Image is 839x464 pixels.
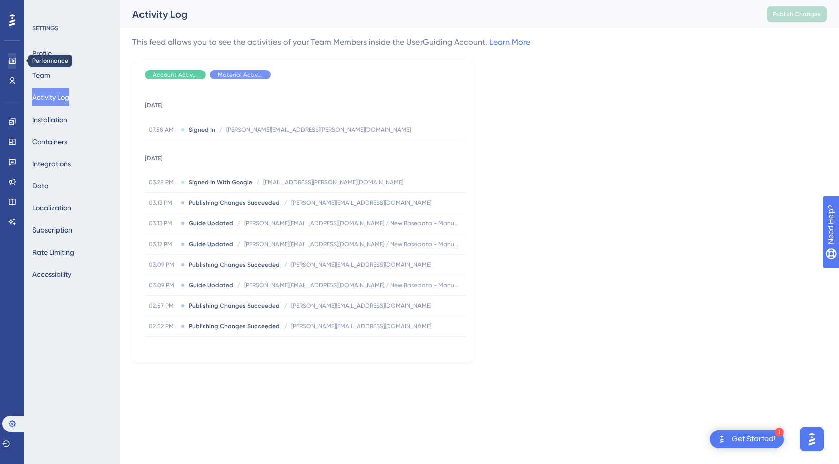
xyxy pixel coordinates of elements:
[189,199,280,207] span: Publishing Changes Succeeded
[189,240,233,248] span: Guide Updated
[149,322,177,330] span: 02.52 PM
[189,302,280,310] span: Publishing Changes Succeeded
[291,199,431,207] span: [PERSON_NAME][EMAIL_ADDRESS][DOMAIN_NAME]
[189,322,280,330] span: Publishing Changes Succeeded
[710,430,784,448] div: Open Get Started! checklist, remaining modules: 1
[773,10,821,18] span: Publish Changes
[291,322,431,330] span: [PERSON_NAME][EMAIL_ADDRESS][DOMAIN_NAME]
[32,243,74,261] button: Rate Limiting
[149,199,177,207] span: 03.13 PM
[284,302,287,310] span: /
[256,178,259,186] span: /
[149,240,177,248] span: 03.12 PM
[32,110,67,129] button: Installation
[145,87,465,120] td: [DATE]
[189,126,215,134] span: Signed In
[291,261,431,269] span: [PERSON_NAME][EMAIL_ADDRESS][DOMAIN_NAME]
[189,261,280,269] span: Publishing Changes Succeeded
[32,24,113,32] div: SETTINGS
[32,177,49,195] button: Data
[149,219,177,227] span: 03.13 PM
[145,140,465,172] td: [DATE]
[32,44,52,62] button: Profile
[149,126,177,134] span: 07.58 AM
[284,261,287,269] span: /
[797,424,827,454] iframe: UserGuiding AI Assistant Launcher
[149,302,177,310] span: 02.57 PM
[489,37,530,47] a: Learn More
[237,281,240,289] span: /
[32,155,71,173] button: Integrations
[32,199,71,217] button: Localization
[153,71,198,79] span: Account Activity
[24,3,63,15] span: Need Help?
[132,36,530,48] div: This feed allows you to see the activities of your Team Members inside the UserGuiding Account.
[244,240,461,248] span: [PERSON_NAME][EMAIL_ADDRESS][DOMAIN_NAME] / New Basedata - Manually Import
[226,126,411,134] span: [PERSON_NAME][EMAIL_ADDRESS][PERSON_NAME][DOMAIN_NAME]
[237,219,240,227] span: /
[32,88,69,106] button: Activity Log
[291,302,431,310] span: [PERSON_NAME][EMAIL_ADDRESS][DOMAIN_NAME]
[189,219,233,227] span: Guide Updated
[237,240,240,248] span: /
[132,7,742,21] div: Activity Log
[149,281,177,289] span: 03.09 PM
[219,126,222,134] span: /
[716,433,728,445] img: launcher-image-alternative-text
[32,221,72,239] button: Subscription
[284,199,287,207] span: /
[189,281,233,289] span: Guide Updated
[218,71,263,79] span: Material Activity
[284,322,287,330] span: /
[189,178,252,186] span: Signed In With Google
[732,434,776,445] div: Get Started!
[775,428,784,437] div: 1
[263,178,403,186] span: [EMAIL_ADDRESS][PERSON_NAME][DOMAIN_NAME]
[32,66,50,84] button: Team
[149,261,177,269] span: 03.09 PM
[244,219,461,227] span: [PERSON_NAME][EMAIL_ADDRESS][DOMAIN_NAME] / New Basedata - Manually Import
[32,133,67,151] button: Containers
[767,6,827,22] button: Publish Changes
[244,281,461,289] span: [PERSON_NAME][EMAIL_ADDRESS][DOMAIN_NAME] / New Basedata - Manually Import
[32,265,71,283] button: Accessibility
[149,178,177,186] span: 03.28 PM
